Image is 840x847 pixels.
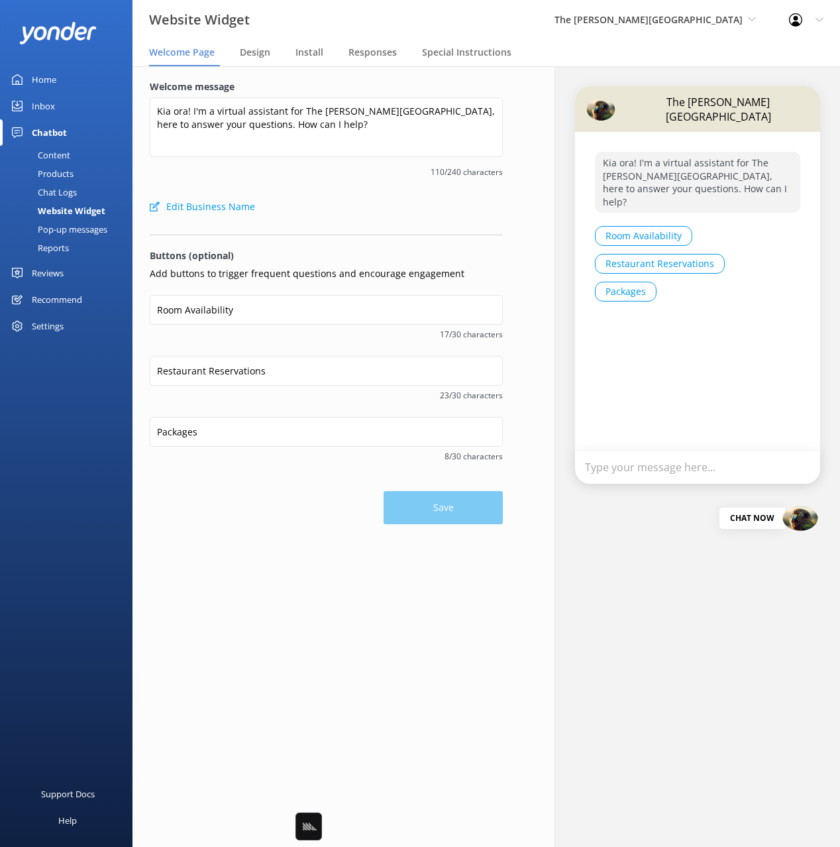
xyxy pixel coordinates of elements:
[149,9,250,30] h3: Website Widget
[58,807,77,834] div: Help
[585,91,617,127] img: 642-1739482380.png
[32,286,82,313] div: Recommend
[150,356,503,386] input: Button 2 (optional)
[150,417,503,447] input: Button 3 (optional)
[8,183,77,201] div: Chat Logs
[150,389,503,402] span: 23/30 characters
[150,80,503,94] label: Welcome message
[8,183,132,201] a: Chat Logs
[32,313,64,339] div: Settings
[595,152,800,213] p: Kia ora! I'm a virtual assistant for The [PERSON_NAME][GEOGRAPHIC_DATA], here to answer your ques...
[348,46,397,59] span: Responses
[595,254,725,274] button: Restaurant Reservations
[8,164,74,183] div: Products
[32,260,64,286] div: Reviews
[32,119,67,146] div: Chatbot
[20,22,96,44] img: yonder-white-logo.png
[150,295,503,325] input: Button 1 (optional)
[150,97,503,157] textarea: Kia ora! I'm a virtual assistant for The [PERSON_NAME][GEOGRAPHIC_DATA], here to answer your ques...
[8,239,132,257] a: Reports
[8,220,132,239] a: Pop-up messages
[150,194,255,220] button: Edit Business Name
[150,266,503,281] p: Add buttons to trigger frequent questions and encourage engagement
[554,13,743,26] span: The [PERSON_NAME][GEOGRAPHIC_DATA]
[8,146,132,164] a: Content
[617,95,810,124] p: The [PERSON_NAME][GEOGRAPHIC_DATA]
[150,249,503,263] p: Buttons (optional)
[150,328,503,341] span: 17/30 characters
[8,239,69,257] div: Reports
[8,146,70,164] div: Content
[295,46,323,59] span: Install
[719,508,785,529] div: Chat Now
[8,164,132,183] a: Products
[149,46,215,59] span: Welcome Page
[595,226,692,246] button: Room Availability
[422,46,511,59] span: Special Instructions
[150,450,503,463] span: 8/30 characters
[8,201,132,220] a: Website Widget
[575,451,820,484] div: Type your message here...
[8,220,107,239] div: Pop-up messages
[240,46,270,59] span: Design
[150,166,503,178] span: 110/240 characters
[32,93,55,119] div: Inbox
[595,282,656,302] button: Packages
[780,498,820,538] img: 642-1739482380.png
[41,781,95,807] div: Support Docs
[8,201,105,220] div: Website Widget
[32,66,56,93] div: Home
